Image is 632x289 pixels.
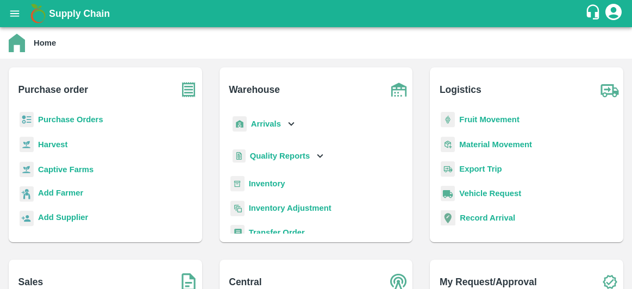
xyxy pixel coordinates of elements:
div: Quality Reports [230,145,327,167]
img: inventory [230,200,245,216]
b: Quality Reports [250,152,310,160]
a: Purchase Orders [38,115,103,124]
div: customer-support [585,4,604,23]
a: Transfer Order [249,228,305,237]
img: delivery [441,161,455,177]
div: Arrivals [230,112,298,136]
img: supplier [20,211,34,227]
b: Add Farmer [38,189,83,197]
b: Add Supplier [38,213,88,222]
b: Warehouse [229,82,280,97]
img: whTransfer [230,225,245,241]
a: Vehicle Request [459,189,521,198]
img: whInventory [230,176,245,192]
img: warehouse [385,76,412,103]
b: Supply Chain [49,8,110,19]
a: Material Movement [459,140,532,149]
b: Logistics [440,82,481,97]
img: qualityReport [233,149,246,163]
img: logo [27,3,49,24]
a: Supply Chain [49,6,585,21]
button: open drawer [2,1,27,26]
a: Add Farmer [38,187,83,202]
img: truck [596,76,623,103]
img: home [9,34,25,52]
a: Harvest [38,140,67,149]
img: reciept [20,112,34,128]
img: recordArrival [441,210,455,225]
img: farmer [20,186,34,202]
a: Record Arrival [460,213,515,222]
a: Inventory [249,179,285,188]
img: purchase [175,76,202,103]
b: Home [34,39,56,47]
img: fruit [441,112,455,128]
a: Inventory Adjustment [249,204,331,212]
a: Export Trip [459,165,502,173]
a: Add Supplier [38,211,88,226]
img: harvest [20,136,34,153]
img: harvest [20,161,34,178]
img: whArrival [233,116,247,132]
div: account of current user [604,2,623,25]
b: Arrivals [251,120,281,128]
b: Purchase order [18,82,88,97]
a: Captive Farms [38,165,93,174]
a: Fruit Movement [459,115,520,124]
img: vehicle [441,186,455,202]
img: material [441,136,455,153]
